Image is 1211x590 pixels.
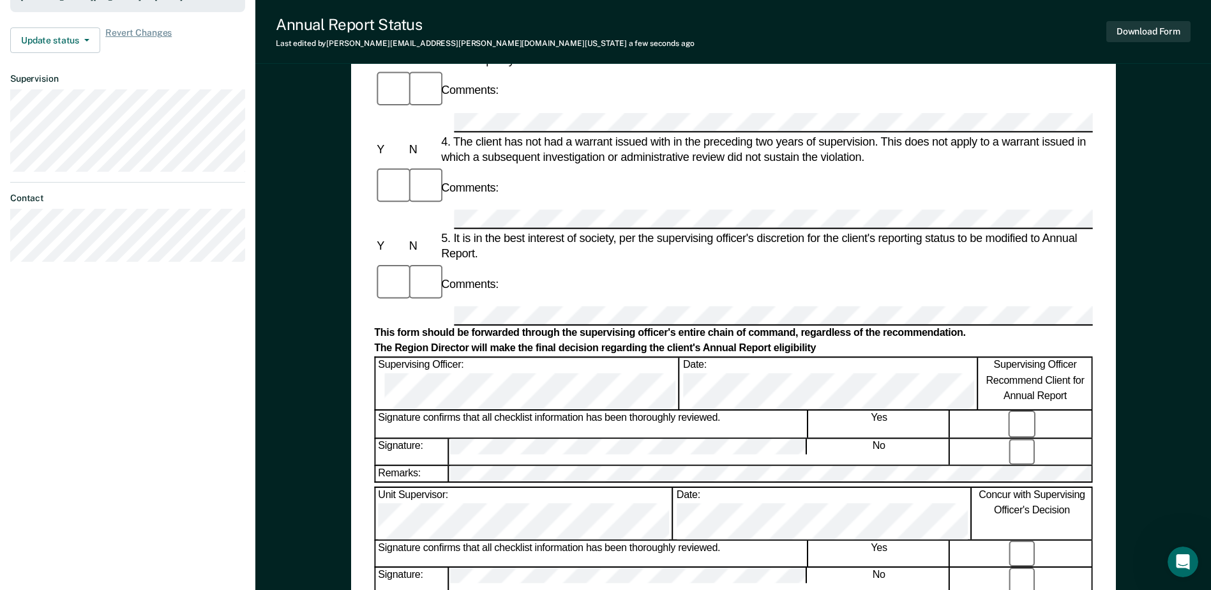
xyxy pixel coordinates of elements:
div: Comments: [439,179,501,195]
iframe: Intercom live chat [1168,547,1198,577]
div: Concur with Supervising Officer's Decision [972,488,1092,540]
div: N [406,142,438,157]
div: Last edited by [PERSON_NAME][EMAIL_ADDRESS][PERSON_NAME][DOMAIN_NAME][US_STATE] [276,39,695,48]
div: Date: [674,488,971,540]
div: Y [374,142,406,157]
dt: Supervision [10,73,245,84]
div: 4. The client has not had a warrant issued with in the preceding two years of supervision. This d... [439,134,1093,165]
div: Unit Supervisor: [375,488,672,540]
span: a few seconds ago [629,39,695,48]
button: Update status [10,27,100,53]
div: Remarks: [375,465,449,481]
div: Comments: [439,83,501,98]
div: Supervising Officer: [375,358,679,410]
div: Comments: [439,276,501,292]
div: Date: [681,358,977,410]
div: Y [374,238,406,253]
div: Annual Report Status [276,15,695,34]
div: Yes [809,541,950,567]
span: Revert Changes [105,27,172,53]
div: 5. It is in the best interest of society, per the supervising officer's discretion for the client... [439,231,1093,261]
button: Download Form [1106,21,1191,42]
div: Yes [809,411,950,437]
div: Signature: [375,439,448,465]
div: Signature confirms that all checklist information has been thoroughly reviewed. [375,541,808,567]
div: No [809,439,950,465]
div: Supervising Officer Recommend Client for Annual Report [979,358,1092,410]
div: This form should be forwarded through the supervising officer's entire chain of command, regardle... [374,328,1092,341]
div: Signature confirms that all checklist information has been thoroughly reviewed. [375,411,808,437]
div: The Region Director will make the final decision regarding the client's Annual Report eligibility [374,342,1092,356]
div: N [406,238,438,253]
dt: Contact [10,193,245,204]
